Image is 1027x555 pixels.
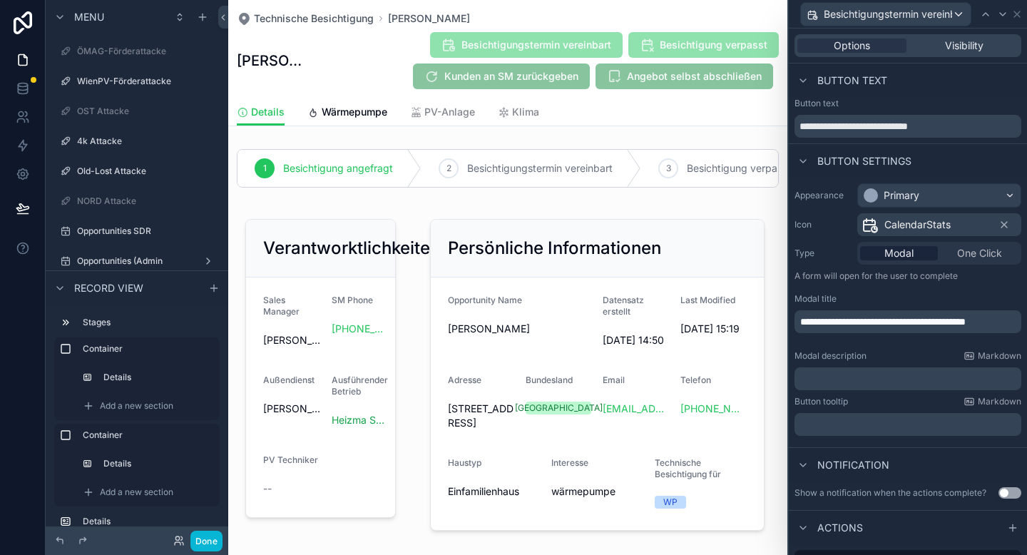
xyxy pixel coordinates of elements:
span: Menu [74,10,104,24]
a: Markdown [964,350,1021,362]
a: NORD Attacke [54,190,220,213]
a: PV-Anlage [410,99,475,128]
span: Markdown [978,350,1021,362]
label: Opportunities (Admin [77,255,197,267]
span: Record view [74,280,143,295]
a: Klima [498,99,539,128]
label: Button tooltip [794,396,848,407]
label: Stages [83,317,214,328]
label: ÖMAG-Förderattacke [77,46,217,57]
label: Modal description [794,350,867,362]
div: scrollable content [794,367,1021,390]
span: Options [834,39,870,53]
span: Visibility [945,39,983,53]
div: Show a notification when the actions complete? [794,487,986,499]
a: [PERSON_NAME] [388,11,470,26]
button: Primary [857,183,1021,208]
label: Details [103,458,211,469]
label: Details [103,372,211,383]
label: Icon [794,219,852,230]
label: Details [83,516,214,527]
a: Technische Besichtigung [237,11,374,26]
span: CalendarStats [884,218,951,232]
a: Details [237,99,285,126]
span: Technische Besichtigung [254,11,374,26]
a: ÖMAG-Förderattacke [54,40,220,63]
span: Modal [884,246,914,260]
a: Opportunities (Admin [54,250,220,273]
a: Wärmepumpe [307,99,387,128]
span: Add a new section [100,400,173,412]
h1: [PERSON_NAME] [237,51,311,71]
label: WienPV-Förderattacke [77,76,217,87]
a: Old-Lost Attacke [54,160,220,183]
span: Button settings [817,154,911,168]
div: scrollable content [46,305,228,526]
div: Primary [884,188,919,203]
label: Modal title [794,293,837,305]
span: Details [251,105,285,119]
span: Klima [512,105,539,119]
label: OST Attacke [77,106,217,117]
span: Wärmepumpe [322,105,387,119]
a: OST Attacke [54,100,220,123]
button: Done [190,531,223,551]
label: Container [83,429,214,441]
label: NORD Attacke [77,195,217,207]
button: Besichtigungstermin vereinbart [800,2,971,26]
label: Old-Lost Attacke [77,166,217,177]
div: scrollable content [794,310,1021,333]
a: Opportunities SDR [54,220,220,243]
div: scrollable content [794,413,1021,436]
span: PV-Anlage [424,105,475,119]
span: Actions [817,521,863,535]
span: Besichtigungstermin vereinbart [824,7,952,21]
span: One Click [957,246,1002,260]
span: Button text [817,73,887,88]
span: Markdown [978,396,1021,407]
label: 4k Attacke [77,136,217,147]
a: WienPV-Förderattacke [54,70,220,93]
span: Add a new section [100,487,173,498]
p: A form will open for the user to complete [794,270,1021,287]
label: Type [794,248,852,259]
span: Notification [817,458,889,472]
label: Container [83,343,214,355]
label: Appearance [794,190,852,201]
label: Button text [794,98,839,109]
a: Markdown [964,396,1021,407]
label: Opportunities SDR [77,225,217,237]
a: 4k Attacke [54,130,220,153]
